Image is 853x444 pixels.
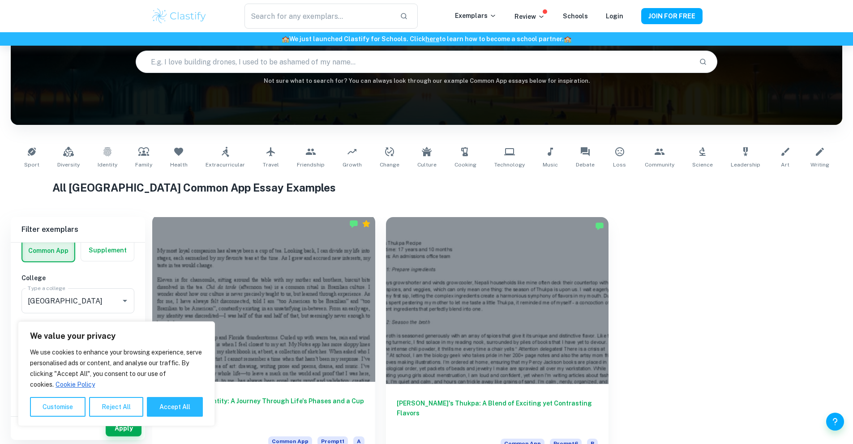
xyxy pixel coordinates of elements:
img: Marked [595,222,604,231]
span: Community [645,161,674,169]
img: Clastify logo [151,7,208,25]
a: Schools [563,13,588,20]
span: Sport [24,161,39,169]
a: Login [606,13,623,20]
span: Music [543,161,558,169]
h6: [PERSON_NAME]'s Thukpa: A Blend of Exciting yet Contrasting Flavors [397,398,598,428]
button: Accept All [147,397,203,417]
span: Science [692,161,713,169]
button: Apply [106,420,141,436]
span: Extracurricular [206,161,245,169]
span: Loss [613,161,626,169]
span: Family [135,161,152,169]
a: Cookie Policy [55,380,95,388]
h6: We just launched Clastify for Schools. Click to learn how to become a school partner. [2,34,851,44]
span: Change [380,161,399,169]
span: Writing [810,161,829,169]
button: Help and Feedback [826,413,844,431]
button: Reject All [89,397,143,417]
span: Health [170,161,188,169]
span: Friendship [297,161,325,169]
button: Common App [22,240,74,261]
div: Premium [362,219,371,228]
input: Search for any exemplars... [244,4,392,29]
span: Cooking [454,161,476,169]
div: We value your privacy [18,321,215,426]
span: Growth [343,161,362,169]
span: Identity [98,161,117,169]
span: 🏫 [282,35,289,43]
p: We use cookies to enhance your browsing experience, serve personalised ads or content, and analys... [30,347,203,390]
button: Open [119,295,131,307]
h1: All [GEOGRAPHIC_DATA] Common App Essay Examples [52,179,801,196]
button: JOIN FOR FREE [641,8,703,24]
h6: College [21,273,134,283]
p: Exemplars [455,11,497,21]
h6: Not sure what to search for? You can always look through our example Common App essays below for ... [11,77,842,85]
button: Search [695,54,711,69]
span: Debate [576,161,595,169]
h6: Filter exemplars [11,217,145,242]
span: Culture [417,161,437,169]
span: Diversity [57,161,80,169]
span: Leadership [731,161,760,169]
img: Marked [349,219,358,228]
button: Customise [30,397,86,417]
input: E.g. I love building drones, I used to be ashamed of my name... [136,49,692,74]
label: Type a college [28,284,65,292]
span: 🏫 [564,35,571,43]
button: Supplement [81,239,134,261]
p: We value your privacy [30,331,203,342]
span: Travel [263,161,279,169]
p: Review [514,12,545,21]
span: Art [781,161,789,169]
span: Technology [494,161,525,169]
a: here [425,35,439,43]
h6: Steeping My Identity: A Journey Through Life's Phases and a Cup of Tea [163,396,364,426]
